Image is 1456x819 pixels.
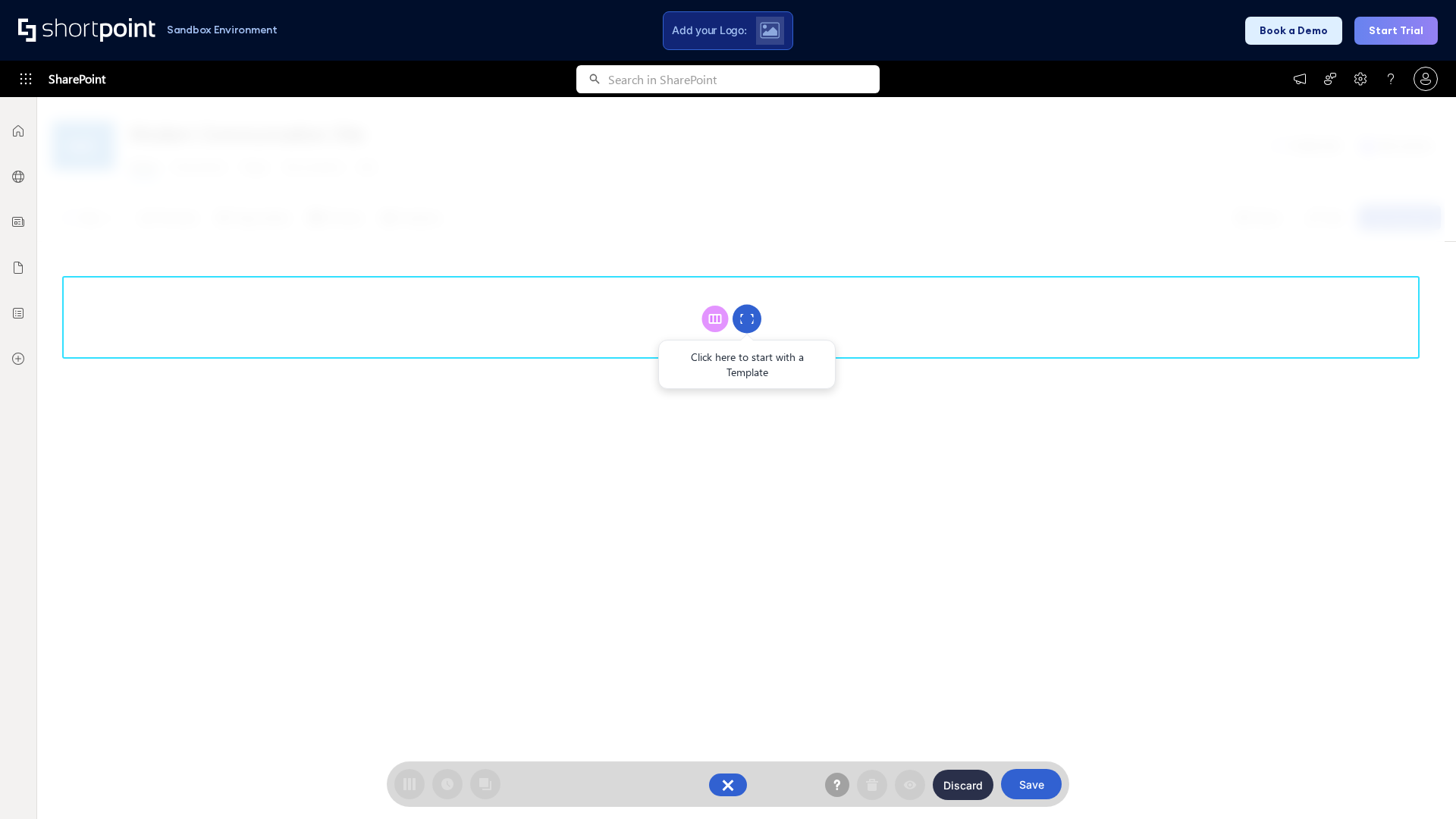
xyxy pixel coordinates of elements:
[1183,643,1456,819] iframe: Chat Widget
[760,22,780,39] img: Upload logo
[672,24,746,37] span: Add your Logo:
[933,770,993,800] button: Discard
[1001,769,1062,799] button: Save
[608,65,880,93] input: Search in SharePoint
[1245,17,1342,45] button: Book a Demo
[1354,17,1438,45] button: Start Trial
[167,26,278,34] h1: Sandbox Environment
[49,61,105,97] span: SharePoint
